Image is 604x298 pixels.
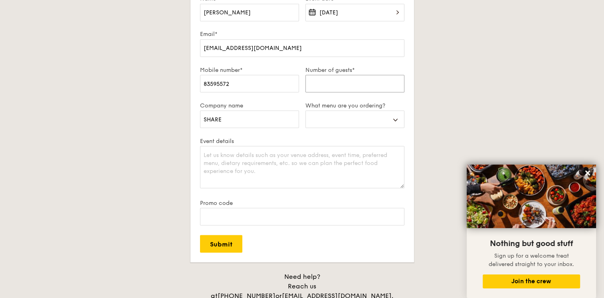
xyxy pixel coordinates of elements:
[305,102,404,109] label: What menu are you ordering?
[200,235,242,252] input: Submit
[483,274,580,288] button: Join the crew
[490,239,573,248] span: Nothing but good stuff
[489,252,574,268] span: Sign up for a welcome treat delivered straight to your inbox.
[200,146,404,188] textarea: Let us know details such as your venue address, event time, preferred menu, dietary requirements,...
[305,66,404,73] label: Number of guests*
[467,165,596,228] img: DSC07876-Edit02-Large.jpeg
[200,199,404,206] label: Promo code
[200,66,299,73] label: Mobile number*
[581,167,594,179] button: Close
[200,137,404,144] label: Event details
[200,31,404,38] label: Email*
[200,102,299,109] label: Company name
